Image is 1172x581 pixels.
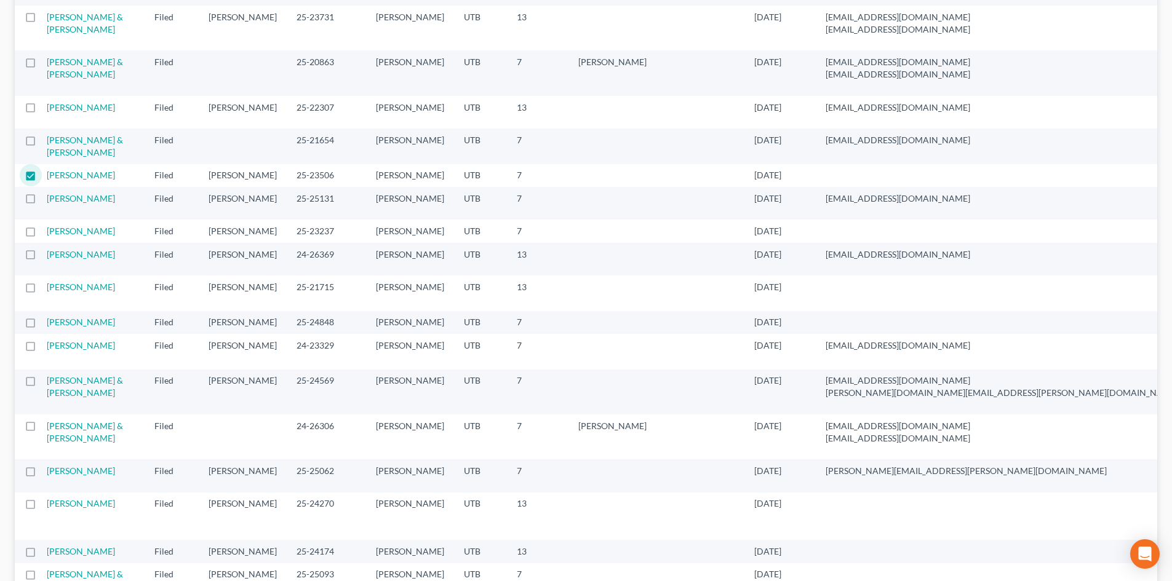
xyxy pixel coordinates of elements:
td: UTB [454,187,507,219]
td: UTB [454,414,507,459]
td: [PERSON_NAME] [366,540,454,563]
td: Filed [145,540,199,563]
td: [PERSON_NAME] [568,414,656,459]
td: [PERSON_NAME] [199,370,287,414]
td: 25-24848 [287,311,366,334]
td: 7 [507,334,568,369]
td: 13 [507,96,568,128]
td: [DATE] [744,414,816,459]
a: [PERSON_NAME] & [PERSON_NAME] [47,421,123,443]
td: 7 [507,370,568,414]
td: [PERSON_NAME] [199,243,287,275]
td: [DATE] [744,164,816,187]
td: [PERSON_NAME] [366,275,454,310]
td: 25-25062 [287,459,366,492]
td: Filed [145,164,199,187]
td: Filed [145,334,199,369]
td: [PERSON_NAME] [199,334,287,369]
td: UTB [454,50,507,95]
td: UTB [454,459,507,492]
td: [PERSON_NAME] [366,334,454,369]
td: [DATE] [744,128,816,164]
a: [PERSON_NAME] [47,102,115,113]
td: 24-23329 [287,334,366,369]
a: [PERSON_NAME] & [PERSON_NAME] [47,12,123,34]
td: 13 [507,6,568,50]
td: [DATE] [744,540,816,563]
td: 13 [507,540,568,563]
td: Filed [145,128,199,164]
a: [PERSON_NAME] [47,498,115,508]
td: 25-24569 [287,370,366,414]
td: [PERSON_NAME] [199,275,287,310]
td: Filed [145,96,199,128]
td: [PERSON_NAME] [366,128,454,164]
td: Filed [145,219,199,242]
td: 7 [507,50,568,95]
td: [PERSON_NAME] [199,6,287,50]
a: [PERSON_NAME] [47,170,115,180]
td: [DATE] [744,275,816,310]
td: UTB [454,540,507,563]
td: 7 [507,414,568,459]
a: [PERSON_NAME] [47,226,115,236]
td: [PERSON_NAME] [199,492,287,540]
td: [DATE] [744,187,816,219]
td: Filed [145,275,199,310]
td: [PERSON_NAME] [366,459,454,492]
td: UTB [454,334,507,369]
td: [PERSON_NAME] [199,459,287,492]
td: 25-23237 [287,219,366,242]
td: [PERSON_NAME] [366,187,454,219]
td: 25-24270 [287,492,366,540]
td: UTB [454,96,507,128]
td: [PERSON_NAME] [199,96,287,128]
td: 13 [507,243,568,275]
td: 25-21715 [287,275,366,310]
a: [PERSON_NAME] [47,465,115,476]
td: [DATE] [744,370,816,414]
td: 24-26369 [287,243,366,275]
td: UTB [454,275,507,310]
td: 7 [507,164,568,187]
td: Filed [145,370,199,414]
a: [PERSON_NAME] [47,193,115,204]
td: [PERSON_NAME] [366,311,454,334]
a: [PERSON_NAME] [47,282,115,292]
td: [PERSON_NAME] [199,187,287,219]
td: [DATE] [744,334,816,369]
td: Filed [145,492,199,540]
td: 7 [507,311,568,334]
a: [PERSON_NAME] & [PERSON_NAME] [47,135,123,157]
a: [PERSON_NAME] [47,317,115,327]
td: 25-24174 [287,540,366,563]
td: UTB [454,370,507,414]
td: [DATE] [744,219,816,242]
td: 25-23506 [287,164,366,187]
td: Filed [145,187,199,219]
td: 13 [507,492,568,540]
a: [PERSON_NAME] [47,340,115,350]
td: 25-23731 [287,6,366,50]
td: 25-20863 [287,50,366,95]
td: Filed [145,311,199,334]
td: 25-21654 [287,128,366,164]
td: 25-25131 [287,187,366,219]
td: 7 [507,459,568,492]
td: Filed [145,414,199,459]
td: [PERSON_NAME] [366,164,454,187]
td: Filed [145,50,199,95]
td: [DATE] [744,243,816,275]
td: [PERSON_NAME] [199,219,287,242]
td: [PERSON_NAME] [366,492,454,540]
td: [DATE] [744,50,816,95]
td: 13 [507,275,568,310]
td: UTB [454,219,507,242]
td: UTB [454,492,507,540]
a: [PERSON_NAME] & [PERSON_NAME] [47,375,123,398]
td: 7 [507,187,568,219]
td: UTB [454,128,507,164]
td: [PERSON_NAME] [366,370,454,414]
td: 24-26306 [287,414,366,459]
td: [PERSON_NAME] [366,50,454,95]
